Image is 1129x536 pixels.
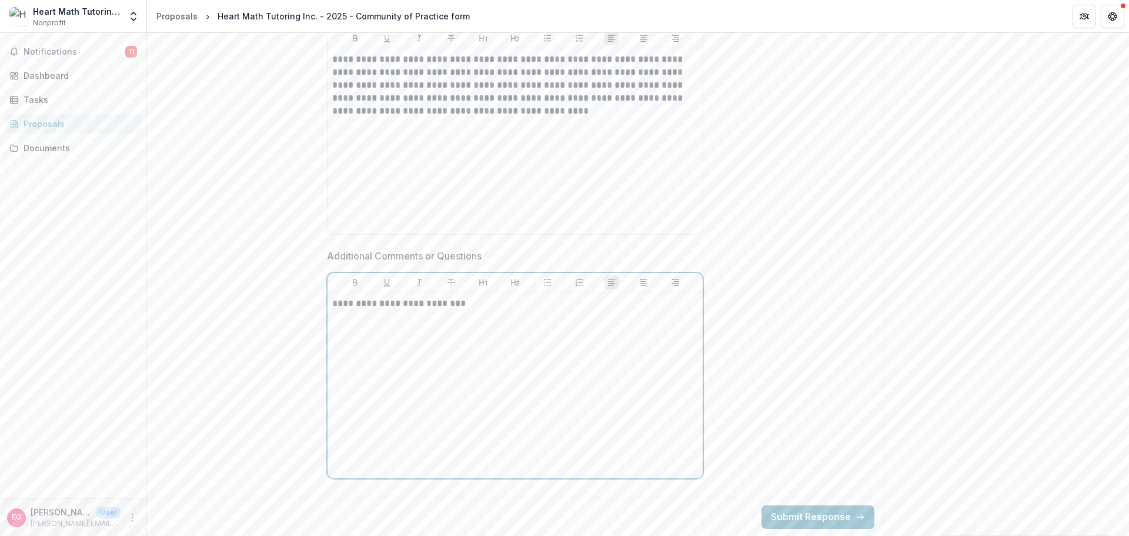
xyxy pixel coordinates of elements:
[1073,5,1096,28] button: Partners
[5,42,142,61] button: Notifications11
[24,94,132,106] div: Tasks
[508,275,522,289] button: Heading 2
[125,46,137,58] span: 11
[604,31,619,45] button: Align Left
[348,275,362,289] button: Bold
[156,10,198,22] div: Proposals
[31,518,121,529] p: [PERSON_NAME][EMAIL_ADDRESS][PERSON_NAME][DOMAIN_NAME]
[33,5,121,18] div: Heart Math Tutoring Inc.
[152,8,475,25] nav: breadcrumb
[540,275,555,289] button: Bullet List
[761,505,874,529] button: Submit Response
[444,275,458,289] button: Strike
[348,31,362,45] button: Bold
[572,31,586,45] button: Ordered List
[24,142,132,154] div: Documents
[96,507,121,518] p: User
[476,275,490,289] button: Heading 1
[669,31,683,45] button: Align Right
[152,8,202,25] a: Proposals
[125,511,139,525] button: More
[508,31,522,45] button: Heading 2
[218,10,470,22] div: Heart Math Tutoring Inc. - 2025 - Community of Practice form
[327,249,482,263] p: Additional Comments or Questions
[12,514,22,521] div: Emily Gaffney
[636,275,650,289] button: Align Center
[5,66,142,85] a: Dashboard
[604,275,619,289] button: Align Left
[9,7,28,26] img: Heart Math Tutoring Inc.
[540,31,555,45] button: Bullet List
[24,47,125,57] span: Notifications
[24,118,132,130] div: Proposals
[444,31,458,45] button: Strike
[125,5,142,28] button: Open entity switcher
[572,275,586,289] button: Ordered List
[24,69,132,82] div: Dashboard
[5,138,142,158] a: Documents
[380,275,394,289] button: Underline
[476,31,490,45] button: Heading 1
[31,506,92,518] p: [PERSON_NAME]
[5,114,142,134] a: Proposals
[669,275,683,289] button: Align Right
[380,31,394,45] button: Underline
[1101,5,1124,28] button: Get Help
[412,31,426,45] button: Italicize
[5,90,142,109] a: Tasks
[412,275,426,289] button: Italicize
[33,18,66,28] span: Nonprofit
[636,31,650,45] button: Align Center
